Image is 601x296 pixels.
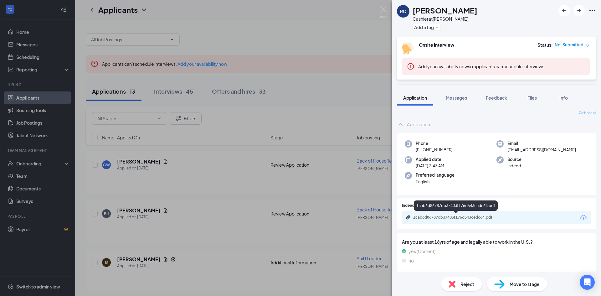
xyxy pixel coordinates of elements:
span: Are you at least 16yrs of age and legally able to work in the U.S.? [402,238,591,245]
span: Feedback [486,95,507,101]
span: Applied date [416,156,444,163]
div: Cashier at [PERSON_NAME] [413,16,477,22]
svg: ArrowLeftNew [560,7,568,14]
svg: Ellipses [588,7,596,14]
span: no [408,257,414,264]
div: Application [407,121,430,127]
span: so applicants can schedule interviews. [418,64,546,69]
span: Indeed [507,163,521,169]
span: Email [507,140,576,147]
h1: [PERSON_NAME] [413,5,477,16]
svg: ArrowRight [575,7,583,14]
span: yes (Correct) [408,248,435,255]
span: Messages [446,95,467,101]
span: Info [559,95,568,101]
span: down [585,43,590,48]
span: [EMAIL_ADDRESS][DOMAIN_NAME] [507,147,576,153]
span: [DATE] 7:43 AM [416,163,444,169]
span: English [416,179,455,185]
span: Phone [416,140,453,147]
svg: Download [580,214,587,221]
a: Paperclip1cab6d86787db37403f176d543cedc64.pdf [406,215,507,221]
span: Files [527,95,537,101]
div: 1cab6d86787db37403f176d543cedc64.pdf [414,200,498,211]
span: Indeed Resume [402,203,429,209]
span: Move to stage [510,281,540,288]
button: Add your availability now [418,63,468,70]
svg: Plus [435,25,439,29]
button: PlusAdd a tag [413,24,440,30]
svg: Error [407,63,414,70]
span: Source [507,156,521,163]
button: ArrowRight [573,5,585,16]
svg: ChevronUp [397,121,404,128]
b: Onsite Interview [419,42,454,48]
span: Not Submitted [555,42,583,48]
span: [PHONE_NUMBER] [416,147,453,153]
button: ArrowLeftNew [558,5,570,16]
svg: Paperclip [406,215,411,220]
span: Reject [460,281,474,288]
span: Collapse all [579,111,596,116]
div: RC [400,8,406,14]
span: Preferred language [416,172,455,178]
div: 1cab6d86787db37403f176d543cedc64.pdf [413,215,501,220]
span: Application [403,95,427,101]
div: Status : [537,42,553,48]
div: Open Intercom Messenger [580,275,595,290]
